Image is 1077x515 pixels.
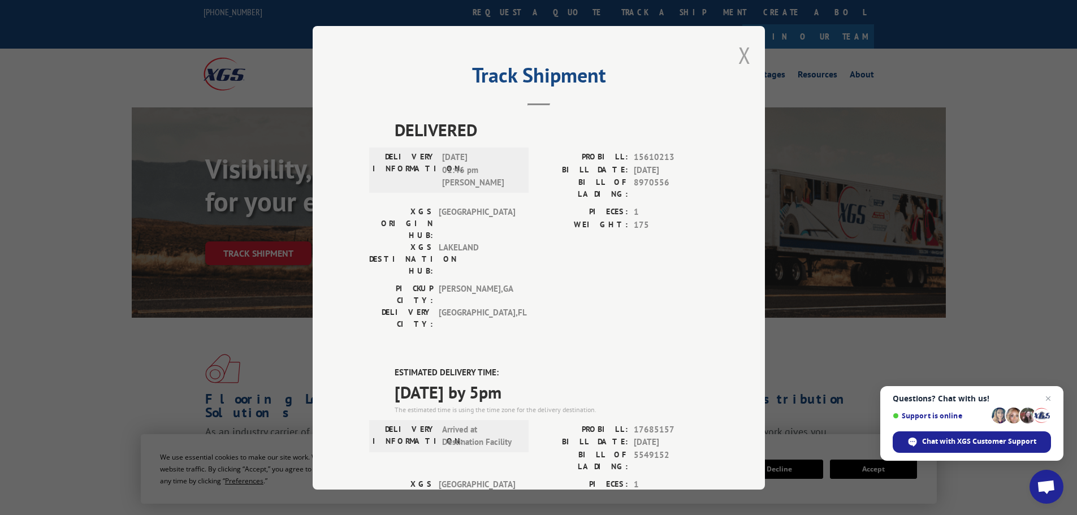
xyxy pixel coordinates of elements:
label: DELIVERY INFORMATION: [373,423,436,448]
span: [GEOGRAPHIC_DATA] , FL [439,306,515,330]
span: Close chat [1041,392,1055,405]
div: Chat with XGS Customer Support [893,431,1051,453]
div: Open chat [1030,470,1063,504]
div: The estimated time is using the time zone for the delivery destination. [395,404,708,414]
label: PROBILL: [539,423,628,436]
label: XGS DESTINATION HUB: [369,241,433,277]
label: XGS ORIGIN HUB: [369,478,433,513]
label: WEIGHT: [539,218,628,231]
span: Questions? Chat with us! [893,394,1051,403]
span: [DATE] by 5pm [395,379,708,404]
label: PIECES: [539,206,628,219]
label: BILL DATE: [539,163,628,176]
span: LAKELAND [439,241,515,277]
span: [GEOGRAPHIC_DATA] [439,206,515,241]
label: DELIVERY CITY: [369,306,433,330]
span: [PERSON_NAME] , GA [439,283,515,306]
label: BILL OF LADING: [539,176,628,200]
span: 1 [634,206,708,219]
label: XGS ORIGIN HUB: [369,206,433,241]
button: Close modal [738,40,751,70]
span: 17685157 [634,423,708,436]
span: Arrived at Destination Facility [442,423,518,448]
label: PROBILL: [539,151,628,164]
label: BILL DATE: [539,436,628,449]
label: PIECES: [539,478,628,491]
label: DELIVERY INFORMATION: [373,151,436,189]
span: 175 [634,218,708,231]
span: DELIVERED [395,117,708,142]
label: BILL OF LADING: [539,448,628,472]
span: 15610213 [634,151,708,164]
label: PICKUP CITY: [369,283,433,306]
span: 5549152 [634,448,708,472]
h2: Track Shipment [369,67,708,89]
span: Support is online [893,412,988,420]
span: [GEOGRAPHIC_DATA] [439,478,515,513]
label: ESTIMATED DELIVERY TIME: [395,366,708,379]
span: 8970556 [634,176,708,200]
span: [DATE] [634,436,708,449]
span: [DATE] [634,163,708,176]
span: Chat with XGS Customer Support [922,436,1036,447]
span: 1 [634,478,708,491]
span: [DATE] 01:46 pm [PERSON_NAME] [442,151,518,189]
